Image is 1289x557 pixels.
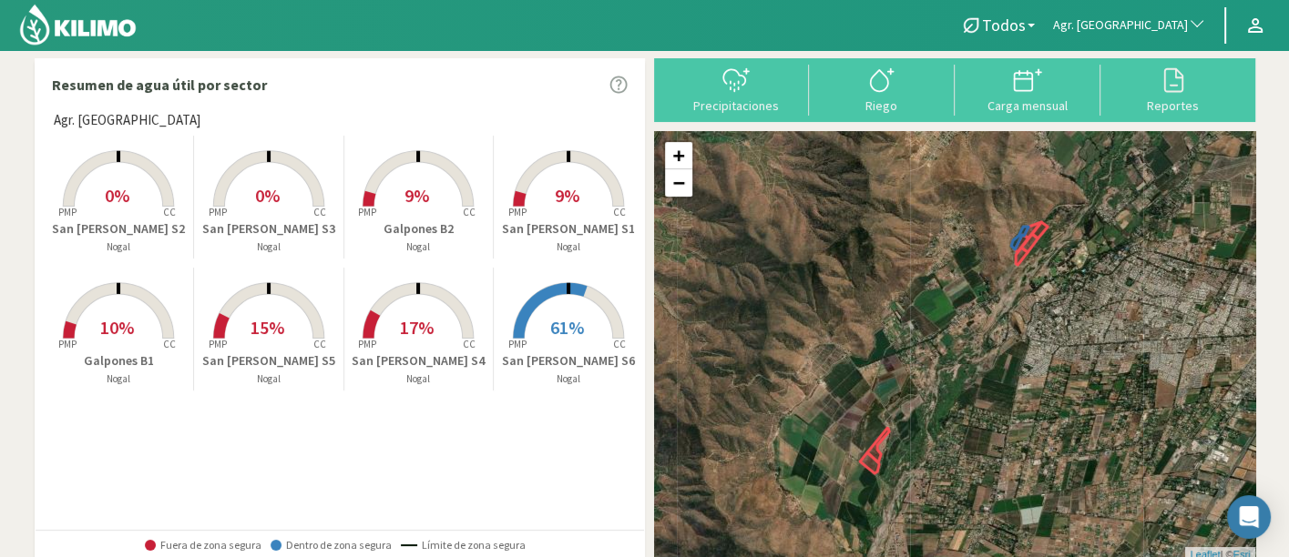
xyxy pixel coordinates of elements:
p: San [PERSON_NAME] S3 [194,219,343,238]
tspan: PMP [209,206,227,218]
p: Nogal [494,371,644,387]
span: 15% [251,316,284,339]
span: 0% [255,184,280,207]
button: Precipitaciones [663,65,809,113]
span: Agr. [GEOGRAPHIC_DATA] [54,110,200,131]
p: Resumen de agua útil por sector [52,74,267,96]
tspan: PMP [358,338,376,350]
p: San [PERSON_NAME] S5 [194,351,343,370]
tspan: PMP [58,206,77,218]
div: Carga mensual [960,99,1095,112]
div: Riego [814,99,949,112]
span: Límite de zona segura [401,539,526,552]
tspan: PMP [358,206,376,218]
tspan: CC [464,338,476,350]
tspan: CC [464,206,476,218]
p: San [PERSON_NAME] S4 [344,351,494,370]
span: 0% [105,184,129,207]
span: 61% [550,316,584,339]
p: Nogal [194,239,343,255]
span: Fuera de zona segura [145,539,261,552]
span: Todos [982,15,1026,35]
span: 9% [555,184,579,207]
button: Carga mensual [955,65,1100,113]
p: Nogal [344,371,494,387]
tspan: CC [614,338,627,350]
p: Nogal [45,239,194,255]
span: Dentro de zona segura [271,539,392,552]
tspan: PMP [508,206,527,218]
span: 9% [404,184,429,207]
tspan: CC [313,338,326,350]
tspan: PMP [209,338,227,350]
p: Nogal [194,371,343,387]
p: San [PERSON_NAME] S2 [45,219,194,238]
button: Reportes [1100,65,1246,113]
tspan: CC [614,206,627,218]
p: Nogal [344,239,494,255]
div: Reportes [1106,99,1241,112]
p: Nogal [45,371,194,387]
p: San [PERSON_NAME] S6 [494,351,644,370]
tspan: CC [164,338,177,350]
p: Galpones B1 [45,351,194,370]
div: Precipitaciones [669,99,803,112]
p: San [PERSON_NAME] S1 [494,219,644,238]
span: 10% [100,316,134,339]
a: Zoom out [665,169,692,197]
tspan: CC [313,206,326,218]
tspan: PMP [508,338,527,350]
a: Zoom in [665,142,692,169]
tspan: PMP [58,338,77,350]
p: Nogal [494,239,644,255]
span: 17% [400,316,434,339]
span: Agr. [GEOGRAPHIC_DATA] [1053,16,1188,35]
div: Open Intercom Messenger [1227,495,1271,539]
img: Kilimo [18,3,138,46]
p: Galpones B2 [344,219,494,238]
tspan: CC [164,206,177,218]
button: Agr. [GEOGRAPHIC_DATA] [1044,5,1215,46]
button: Riego [809,65,955,113]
